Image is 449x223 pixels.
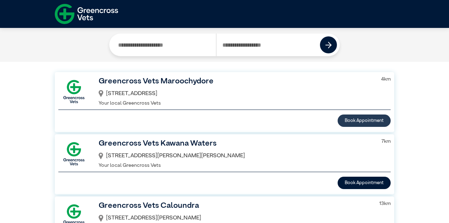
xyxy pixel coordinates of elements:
[99,150,373,162] div: [STREET_ADDRESS][PERSON_NAME][PERSON_NAME]
[338,115,391,127] button: Book Appointment
[112,34,216,56] input: Search by Clinic Name
[99,76,372,88] h3: Greencross Vets Maroochydore
[55,2,118,26] img: f-logo
[338,177,391,189] button: Book Appointment
[381,76,391,83] p: 4 km
[99,162,373,170] p: Your local Greencross Vets
[58,138,89,169] img: GX-Square.png
[99,100,372,107] p: Your local Greencross Vets
[58,76,89,107] img: GX-Square.png
[325,42,332,48] img: icon-right
[99,138,373,150] h3: Greencross Vets Kawana Waters
[379,200,391,208] p: 13 km
[216,34,320,56] input: Search by Postcode
[99,200,371,212] h3: Greencross Vets Caloundra
[381,138,391,146] p: 7 km
[99,88,372,100] div: [STREET_ADDRESS]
